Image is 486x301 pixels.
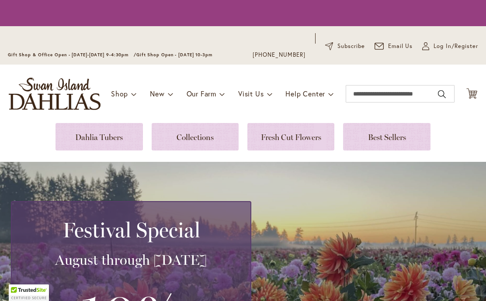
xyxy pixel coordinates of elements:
[150,89,164,98] span: New
[434,42,478,51] span: Log In/Register
[375,42,413,51] a: Email Us
[22,251,240,269] h3: August through [DATE]
[325,42,365,51] a: Subscribe
[187,89,216,98] span: Our Farm
[438,87,446,101] button: Search
[238,89,264,98] span: Visit Us
[253,51,305,59] a: [PHONE_NUMBER]
[285,89,325,98] span: Help Center
[337,42,365,51] span: Subscribe
[388,42,413,51] span: Email Us
[22,218,240,242] h2: Festival Special
[8,52,136,58] span: Gift Shop & Office Open - [DATE]-[DATE] 9-4:30pm /
[422,42,478,51] a: Log In/Register
[111,89,128,98] span: Shop
[9,78,101,110] a: store logo
[136,52,212,58] span: Gift Shop Open - [DATE] 10-3pm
